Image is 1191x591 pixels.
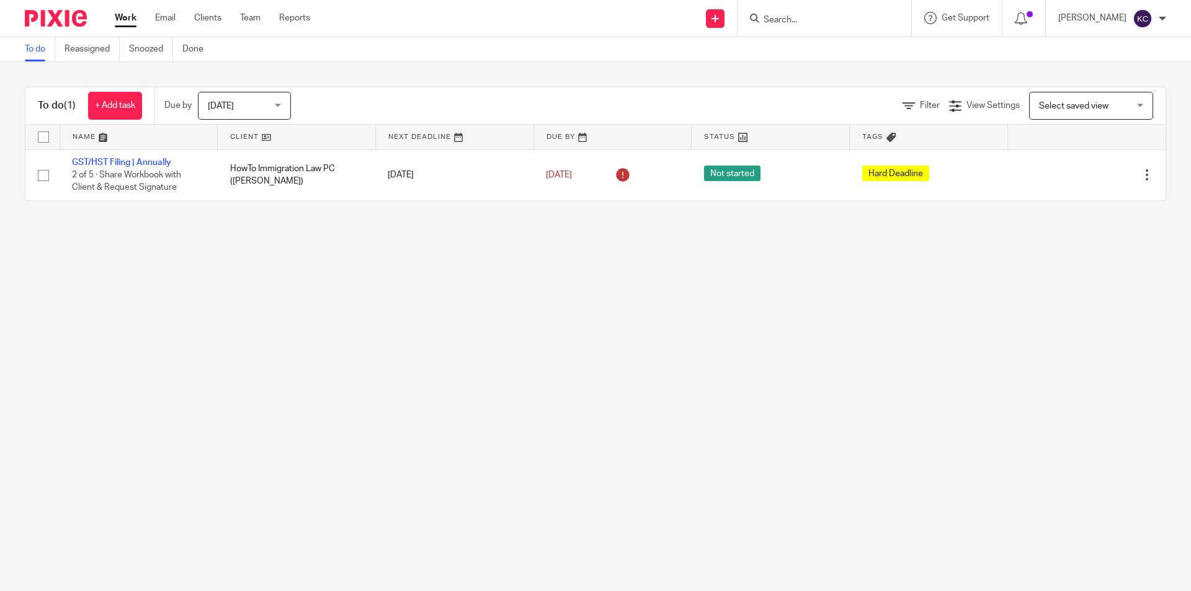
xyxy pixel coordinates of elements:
span: [DATE] [208,102,234,110]
a: Email [155,12,176,24]
a: Work [115,12,136,24]
input: Search [762,15,874,26]
span: [DATE] [546,171,572,179]
span: Hard Deadline [862,166,929,181]
span: Tags [862,133,883,140]
img: Pixie [25,10,87,27]
img: svg%3E [1133,9,1153,29]
td: [DATE] [375,149,533,200]
span: Get Support [942,14,989,22]
span: 2 of 5 · Share Workbook with Client & Request Signature [72,171,181,192]
a: GST/HST Filing | Annually [72,158,171,167]
td: HowTo Immigration Law PC ([PERSON_NAME]) [218,149,376,200]
a: Reassigned [65,37,120,61]
a: Done [182,37,213,61]
span: View Settings [966,101,1020,110]
p: Due by [164,99,192,112]
a: Clients [194,12,221,24]
span: Select saved view [1039,102,1108,110]
p: [PERSON_NAME] [1058,12,1126,24]
a: To do [25,37,55,61]
h1: To do [38,99,76,112]
a: Snoozed [129,37,173,61]
span: Filter [920,101,940,110]
a: Team [240,12,261,24]
span: Not started [704,166,761,181]
span: (1) [64,100,76,110]
a: Reports [279,12,310,24]
a: + Add task [88,92,142,120]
